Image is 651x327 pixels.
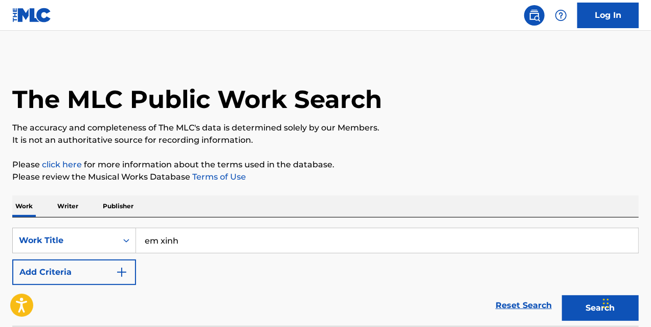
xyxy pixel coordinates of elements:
[12,122,639,134] p: The accuracy and completeness of The MLC's data is determined solely by our Members.
[12,195,36,217] p: Work
[12,84,382,115] h1: The MLC Public Work Search
[42,160,82,169] a: click here
[12,134,639,146] p: It is not an authoritative source for recording information.
[490,294,557,317] a: Reset Search
[551,5,571,26] div: Help
[603,288,609,319] div: Drag
[116,266,128,278] img: 9d2ae6d4665cec9f34b9.svg
[54,195,81,217] p: Writer
[555,9,567,21] img: help
[100,195,137,217] p: Publisher
[12,8,52,23] img: MLC Logo
[19,234,111,247] div: Work Title
[12,228,639,326] form: Search Form
[600,278,651,327] iframe: Chat Widget
[528,9,541,21] img: search
[577,3,639,28] a: Log In
[524,5,545,26] a: Public Search
[12,259,136,285] button: Add Criteria
[562,295,639,321] button: Search
[12,171,639,183] p: Please review the Musical Works Database
[190,172,246,182] a: Terms of Use
[12,159,639,171] p: Please for more information about the terms used in the database.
